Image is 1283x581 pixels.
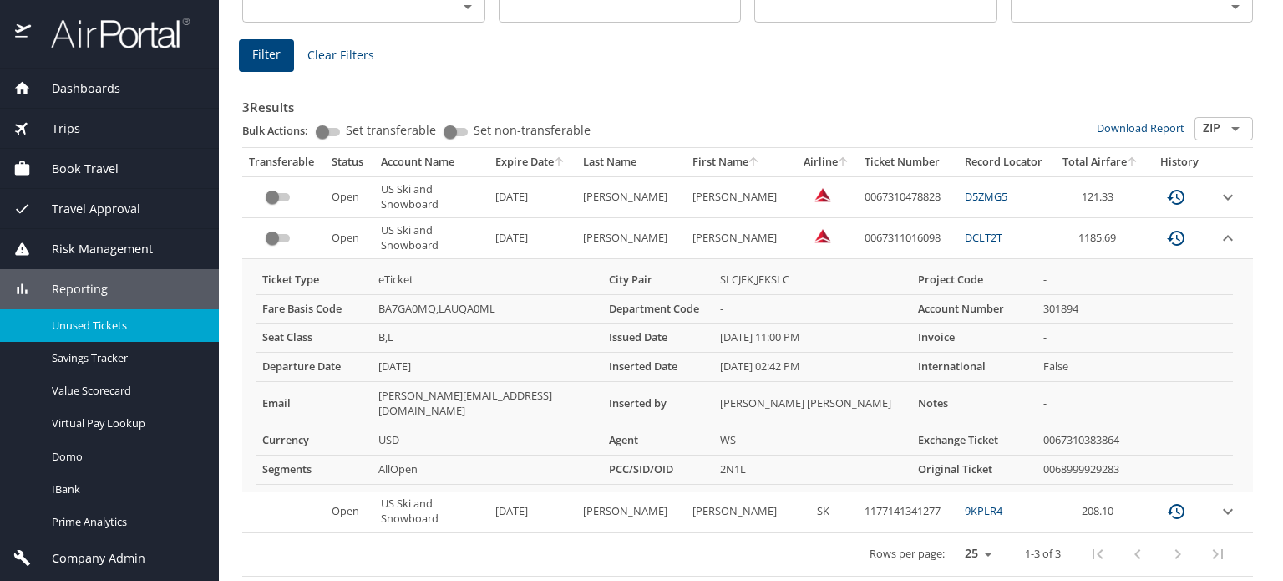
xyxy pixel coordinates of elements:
a: 9KPLR4 [965,503,1002,518]
img: icon-airportal.png [15,17,33,49]
th: Agent [602,426,712,456]
th: PCC/SID/OID [602,455,712,484]
td: - [1037,266,1233,294]
td: [DATE] [372,353,603,382]
th: Invoice [911,324,1037,353]
div: Transferable [249,155,318,170]
th: Exchange Ticket [911,426,1037,456]
span: Reporting [31,280,108,298]
th: Notes [911,382,1037,426]
td: BA7GA0MQ,LAUQA0ML [372,294,603,324]
td: USD [372,426,603,456]
button: sort [1127,157,1138,168]
td: 0067310478828 [858,176,959,217]
button: expand row [1218,187,1238,207]
th: Status [325,148,375,176]
button: expand row [1218,502,1238,522]
a: Download Report [1097,120,1184,135]
p: Rows per page: [870,548,945,559]
button: sort [554,157,565,168]
th: Departure Date [256,353,372,382]
td: B,L [372,324,603,353]
span: Virtual Pay Lookup [52,415,199,431]
img: Delta Airlines [814,227,831,244]
span: Dashboards [31,79,120,98]
span: Set non-transferable [474,125,591,136]
td: Open [325,218,375,259]
th: City Pair [602,266,712,294]
td: [DATE] [489,176,576,217]
td: False [1037,353,1233,382]
th: Currency [256,426,372,456]
th: Original Ticket [911,455,1037,484]
button: sort [838,157,849,168]
td: 208.10 [1054,492,1148,533]
td: Open [325,176,375,217]
td: eTicket [372,266,603,294]
td: [PERSON_NAME][EMAIL_ADDRESS][DOMAIN_NAME] [372,382,603,426]
th: Inserted by [602,382,712,426]
th: Issued Date [602,324,712,353]
p: 1-3 of 3 [1025,548,1061,559]
button: Open [1224,117,1247,140]
p: Bulk Actions: [242,123,322,138]
img: airportal-logo.png [33,17,190,49]
td: 1185.69 [1054,218,1148,259]
td: - [713,294,911,324]
th: Last Name [576,148,686,176]
td: 2N1L [713,455,911,484]
td: 121.33 [1054,176,1148,217]
th: Expire Date [489,148,576,176]
td: [DATE] 11:00 PM [713,324,911,353]
span: Value Scorecard [52,383,199,399]
td: US Ski and Snowboard [374,492,488,533]
span: Set transferable [346,125,436,136]
button: sort [748,157,760,168]
td: [PERSON_NAME] [686,176,795,217]
td: 301894 [1037,294,1233,324]
th: Ticket Type [256,266,372,294]
th: First Name [686,148,795,176]
th: Email [256,382,372,426]
span: Savings Tracker [52,350,199,366]
span: IBank [52,482,199,497]
th: Account Number [911,294,1037,324]
td: 1177141341277 [858,492,959,533]
a: DCLT2T [965,230,1002,245]
td: [DATE] [489,218,576,259]
td: AllOpen [372,455,603,484]
td: [PERSON_NAME] [576,218,686,259]
th: Project Code [911,266,1037,294]
th: International [911,353,1037,382]
td: [PERSON_NAME] [576,492,686,533]
span: Book Travel [31,160,119,178]
th: Account Name [374,148,488,176]
td: 0068999929283 [1037,455,1233,484]
td: - [1037,382,1233,426]
td: US Ski and Snowboard [374,218,488,259]
span: Risk Management [31,240,153,258]
td: [DATE] 02:42 PM [713,353,911,382]
td: [PERSON_NAME] [PERSON_NAME] [713,382,911,426]
span: Trips [31,120,80,138]
th: Total Airfare [1054,148,1148,176]
table: custom pagination table [242,148,1253,577]
td: WS [713,426,911,456]
td: [DATE] [489,492,576,533]
td: [PERSON_NAME] [576,176,686,217]
th: Ticket Number [858,148,959,176]
th: Inserted Date [602,353,712,382]
button: Clear Filters [301,40,381,71]
td: [PERSON_NAME] [686,218,795,259]
button: Filter [239,39,294,72]
th: Fare Basis Code [256,294,372,324]
span: Clear Filters [307,45,374,66]
h3: 3 Results [242,88,1253,117]
th: Record Locator [958,148,1053,176]
td: US Ski and Snowboard [374,176,488,217]
span: Travel Approval [31,200,140,218]
span: Domo [52,449,199,465]
th: History [1148,148,1211,176]
span: Unused Tickets [52,318,199,334]
select: rows per page [951,542,998,567]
